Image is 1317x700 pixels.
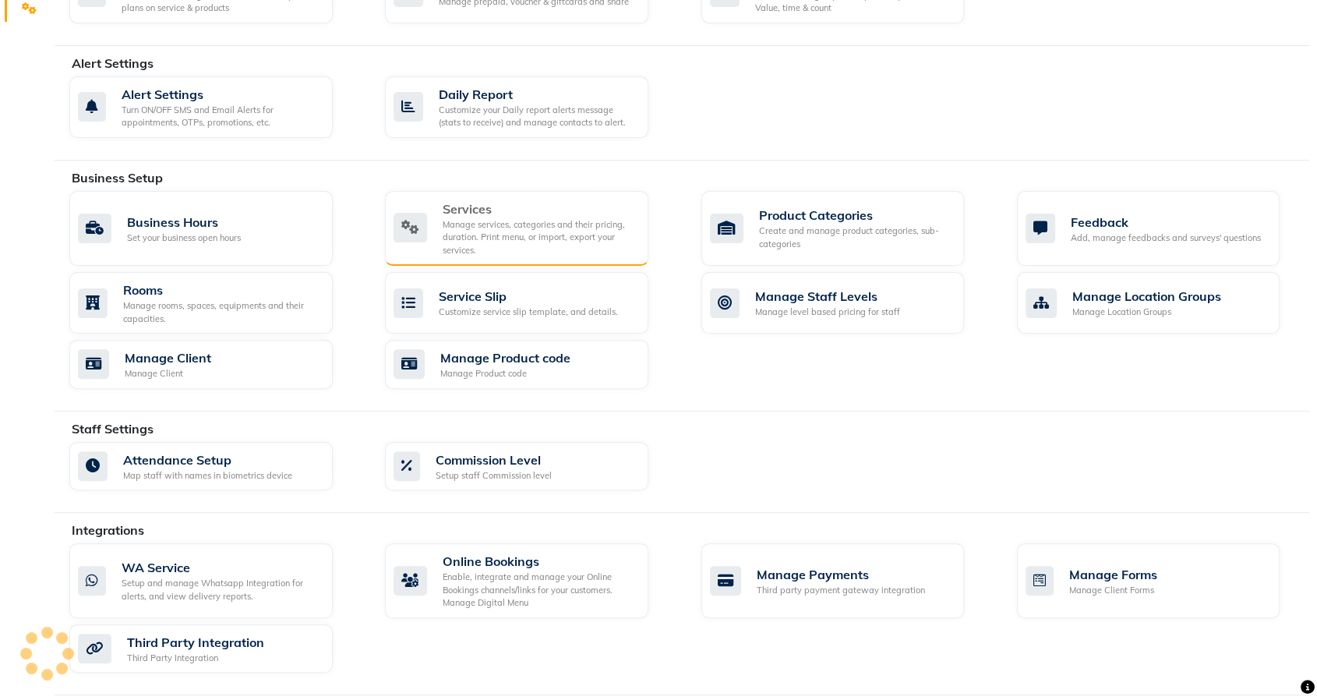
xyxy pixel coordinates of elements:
[1069,565,1157,584] div: Manage Forms
[701,543,994,618] a: Manage PaymentsThird party payment gateway integration
[439,104,636,129] div: Customize your Daily report alerts message (stats to receive) and manage contacts to alert.
[69,624,362,673] a: Third Party IntegrationThird Party Integration
[122,85,320,104] div: Alert Settings
[436,451,552,469] div: Commission Level
[439,85,636,104] div: Daily Report
[127,652,264,665] div: Third Party Integration
[123,299,320,325] div: Manage rooms, spaces, equipments and their capacities.
[1017,191,1309,267] a: FeedbackAdd, manage feedbacks and surveys' questions
[759,224,952,250] div: Create and manage product categories, sub-categories
[69,76,362,138] a: Alert SettingsTurn ON/OFF SMS and Email Alerts for appointments, OTPs, promotions, etc.
[439,287,618,306] div: Service Slip
[1072,287,1221,306] div: Manage Location Groups
[755,306,900,319] div: Manage level based pricing for staff
[440,367,570,380] div: Manage Product code
[123,469,292,483] div: Map staff with names in biometrics device
[1017,272,1309,334] a: Manage Location GroupsManage Location Groups
[385,340,677,389] a: Manage Product codeManage Product code
[69,191,362,267] a: Business HoursSet your business open hours
[757,584,925,597] div: Third party payment gateway integration
[443,571,636,610] div: Enable, integrate and manage your Online Bookings channels/links for your customers. Manage Digit...
[443,200,636,218] div: Services
[123,451,292,469] div: Attendance Setup
[385,543,677,618] a: Online BookingsEnable, integrate and manage your Online Bookings channels/links for your customer...
[439,306,618,319] div: Customize service slip template, and details.
[701,272,994,334] a: Manage Staff LevelsManage level based pricing for staff
[127,633,264,652] div: Third Party Integration
[1071,213,1261,232] div: Feedback
[385,191,677,267] a: ServicesManage services, categories and their pricing, duration. Print menu, or import, export yo...
[443,552,636,571] div: Online Bookings
[127,213,241,232] div: Business Hours
[122,558,320,577] div: WA Service
[69,543,362,618] a: WA ServiceSetup and manage Whatsapp Integration for alerts, and view delivery reports.
[436,469,552,483] div: Setup staff Commission level
[125,367,211,380] div: Manage Client
[443,218,636,257] div: Manage services, categories and their pricing, duration. Print menu, or import, export your servi...
[127,232,241,245] div: Set your business open hours
[69,340,362,389] a: Manage ClientManage Client
[385,442,677,491] a: Commission LevelSetup staff Commission level
[757,565,925,584] div: Manage Payments
[385,76,677,138] a: Daily ReportCustomize your Daily report alerts message (stats to receive) and manage contacts to ...
[1072,306,1221,319] div: Manage Location Groups
[440,348,570,367] div: Manage Product code
[385,272,677,334] a: Service SlipCustomize service slip template, and details.
[122,104,320,129] div: Turn ON/OFF SMS and Email Alerts for appointments, OTPs, promotions, etc.
[701,191,994,267] a: Product CategoriesCreate and manage product categories, sub-categories
[755,287,900,306] div: Manage Staff Levels
[125,348,211,367] div: Manage Client
[69,272,362,334] a: RoomsManage rooms, spaces, equipments and their capacities.
[1069,584,1157,597] div: Manage Client Forms
[1017,543,1309,618] a: Manage FormsManage Client Forms
[122,577,320,603] div: Setup and manage Whatsapp Integration for alerts, and view delivery reports.
[1071,232,1261,245] div: Add, manage feedbacks and surveys' questions
[759,206,952,224] div: Product Categories
[123,281,320,299] div: Rooms
[69,442,362,491] a: Attendance SetupMap staff with names in biometrics device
